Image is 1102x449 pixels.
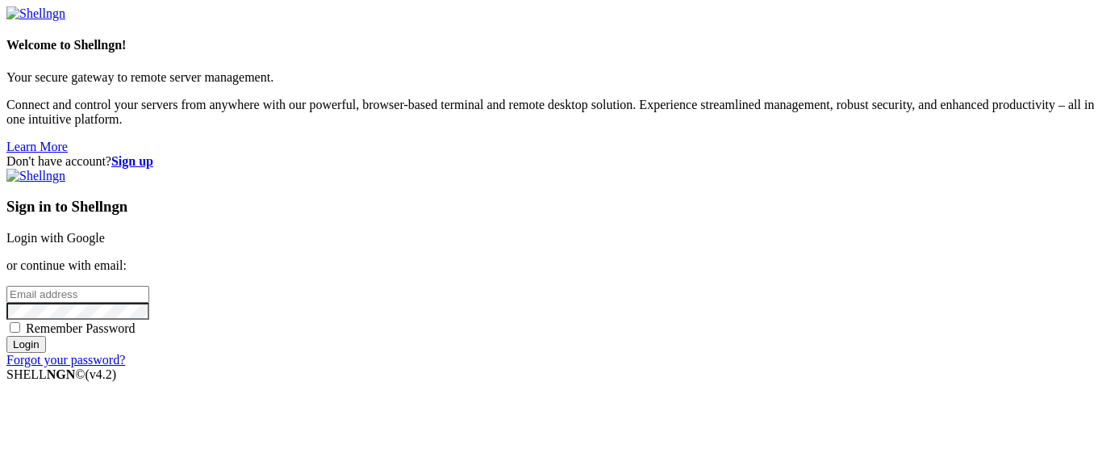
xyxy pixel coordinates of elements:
[6,6,65,21] img: Shellngn
[47,367,76,381] b: NGN
[86,367,117,381] span: 4.2.0
[26,321,136,335] span: Remember Password
[6,198,1096,216] h3: Sign in to Shellngn
[6,98,1096,127] p: Connect and control your servers from anywhere with our powerful, browser-based terminal and remo...
[6,336,46,353] input: Login
[6,70,1096,85] p: Your secure gateway to remote server management.
[6,231,105,245] a: Login with Google
[6,154,1096,169] div: Don't have account?
[6,258,1096,273] p: or continue with email:
[6,140,68,153] a: Learn More
[6,367,116,381] span: SHELL ©
[6,38,1096,52] h4: Welcome to Shellngn!
[6,169,65,183] img: Shellngn
[6,353,125,367] a: Forgot your password?
[10,322,20,333] input: Remember Password
[111,154,153,168] a: Sign up
[6,286,149,303] input: Email address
